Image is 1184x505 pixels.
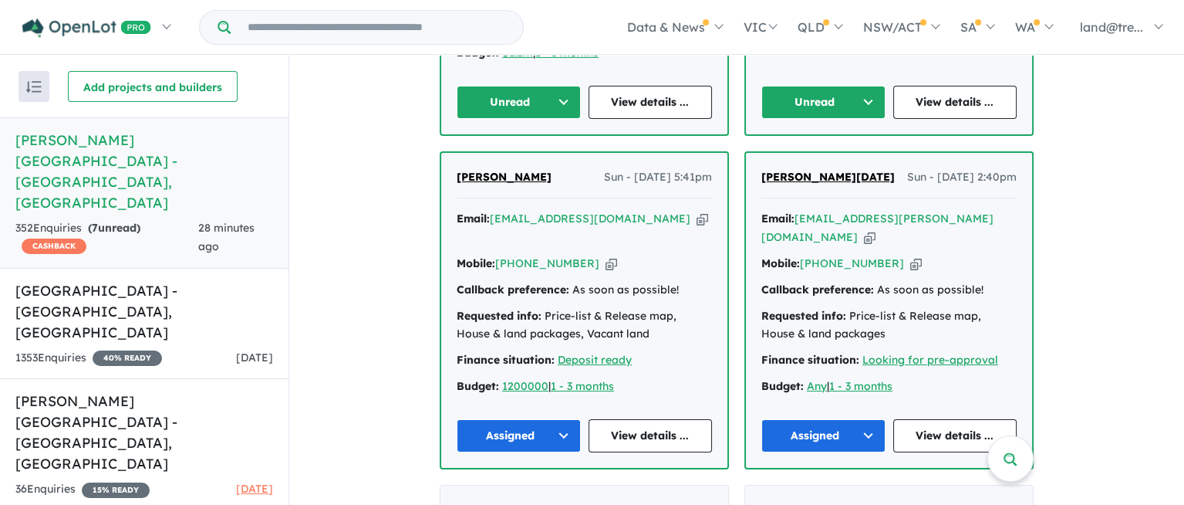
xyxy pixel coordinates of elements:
[92,221,98,235] span: 7
[864,229,875,246] button: Copy
[457,212,490,225] strong: Email:
[457,170,552,184] span: [PERSON_NAME]
[457,283,569,297] strong: Callback preference:
[604,168,712,187] span: Sun - [DATE] 5:41pm
[82,483,150,498] span: 15 % READY
[234,11,520,44] input: Try estate name, suburb, builder or developer
[15,391,273,474] h5: [PERSON_NAME] [GEOGRAPHIC_DATA] - [GEOGRAPHIC_DATA] , [GEOGRAPHIC_DATA]
[457,379,499,393] strong: Budget:
[502,46,533,59] a: $1.2m
[502,379,548,393] a: 1200000
[761,378,1017,396] div: |
[761,307,1017,344] div: Price-list & Release map, House & land packages
[761,281,1017,300] div: As soon as possible!
[761,170,895,184] span: [PERSON_NAME][DATE]
[457,86,581,119] button: Unread
[589,419,713,452] a: View details ...
[15,349,162,368] div: 1353 Enquir ies
[761,419,885,452] button: Assigned
[893,86,1017,119] a: View details ...
[490,212,690,225] a: [EMAIL_ADDRESS][DOMAIN_NAME]
[236,482,273,496] span: [DATE]
[236,351,273,364] span: [DATE]
[457,256,495,270] strong: Mobile:
[457,281,712,300] div: As soon as possible!
[761,353,859,367] strong: Finance situation:
[15,280,273,343] h5: [GEOGRAPHIC_DATA] - [GEOGRAPHIC_DATA] , [GEOGRAPHIC_DATA]
[457,309,541,323] strong: Requested info:
[22,239,86,254] span: CASHBACK
[457,419,581,452] button: Assigned
[589,86,713,119] a: View details ...
[910,256,922,272] button: Copy
[457,46,499,59] strong: Budget:
[605,256,617,272] button: Copy
[862,353,998,367] a: Looking for pre-approval
[457,168,552,187] a: [PERSON_NAME]
[15,219,198,256] div: 352 Enquir ies
[551,379,614,393] a: 1 - 3 months
[1080,19,1143,35] span: land@tre...
[15,480,150,499] div: 36 Enquir ies
[697,211,708,227] button: Copy
[761,256,800,270] strong: Mobile:
[761,86,885,119] button: Unread
[761,283,874,297] strong: Callback preference:
[26,81,42,93] img: sort.svg
[93,351,162,366] span: 40 % READY
[457,378,712,396] div: |
[22,19,151,38] img: Openlot PRO Logo White
[457,353,555,367] strong: Finance situation:
[761,212,993,244] a: [EMAIL_ADDRESS][PERSON_NAME][DOMAIN_NAME]
[68,71,238,102] button: Add projects and builders
[535,46,599,59] a: 1 - 3 months
[198,221,255,253] span: 28 minutes ago
[761,379,804,393] strong: Budget:
[829,379,892,393] a: 1 - 3 months
[558,353,632,367] a: Deposit ready
[761,168,895,187] a: [PERSON_NAME][DATE]
[907,168,1017,187] span: Sun - [DATE] 2:40pm
[800,256,904,270] a: [PHONE_NUMBER]
[88,221,140,235] strong: ( unread)
[495,256,599,270] a: [PHONE_NUMBER]
[15,130,273,213] h5: [PERSON_NAME][GEOGRAPHIC_DATA] - [GEOGRAPHIC_DATA] , [GEOGRAPHIC_DATA]
[893,419,1017,452] a: View details ...
[807,379,827,393] a: Any
[457,307,712,344] div: Price-list & Release map, House & land packages, Vacant land
[761,212,794,225] strong: Email:
[761,309,846,323] strong: Requested info:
